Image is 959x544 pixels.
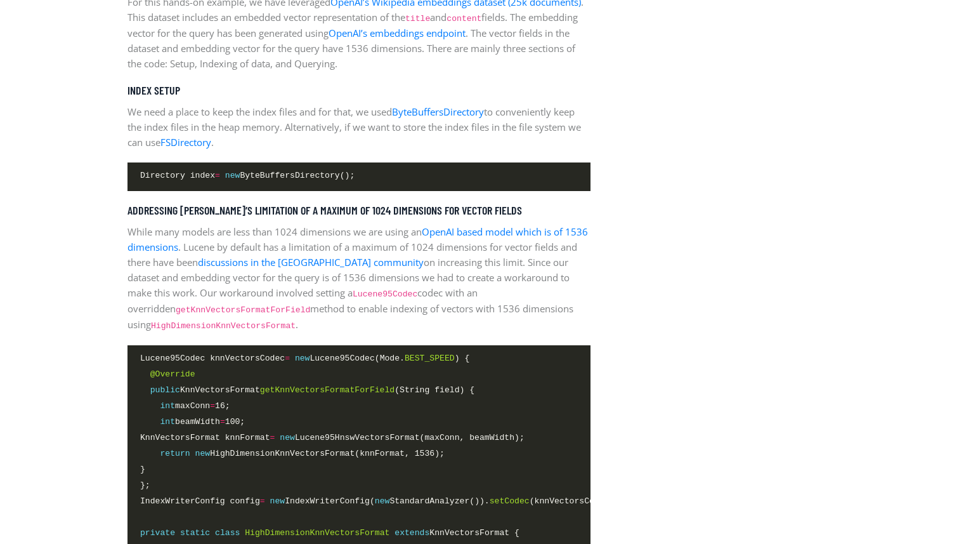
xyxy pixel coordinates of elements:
[140,169,355,182] span: Directory index ByteBuffersDirectory();
[195,449,211,458] span: new
[140,399,230,413] span: maxConn 16;
[150,385,180,395] span: public
[225,171,240,180] span: new
[295,354,310,363] span: new
[140,479,150,492] span: };
[180,528,210,538] span: static
[392,105,484,118] a: ByteBuffersDirectory
[285,354,290,363] span: =
[140,352,469,365] span: Lucene95Codec knnVectorsCodec Lucene95Codec(Mode. ) {
[151,321,296,331] code: HighDimensionKnnVectorsFormat
[160,417,175,427] span: int
[280,433,295,442] span: new
[395,528,429,538] span: extends
[140,494,619,508] span: IndexWriterConfig config IndexWriterConfig( StandardAnalyzer()). (knnVectorsCodec);
[160,136,211,149] a: FSDirectory
[215,171,220,180] span: =
[375,496,390,506] span: new
[127,204,590,218] h5: Addressing [PERSON_NAME]’s limitation of a maximum of 1024 dimensions for vector fields
[260,496,265,506] span: =
[329,27,466,39] a: OpenAI’s embeddings endpoint
[150,369,195,379] span: @Override
[160,449,190,458] span: return
[176,305,310,315] code: getKnnVectorsFormatForField
[140,415,245,428] span: beamWidth 100;
[140,431,525,444] span: KnnVectorsFormat knnFormat Lucene95HnswVectorsFormat(maxConn, beamWidth);
[270,496,285,506] span: new
[270,433,275,442] span: =
[245,528,389,538] span: HighDimensionKnnVectorsFormat
[447,14,481,23] code: content
[127,224,590,333] p: While many models are less than 1024 dimensions we are using an . Lucene by default has a limitat...
[210,401,215,411] span: =
[127,84,590,98] h5: Index Setup
[220,417,225,427] span: =
[353,289,417,299] code: Lucene95Codec
[127,104,590,150] p: We need a place to keep the index files and for that, we used to conveniently keep the index file...
[140,383,474,397] span: KnnVectorsFormat (String field) {
[140,528,175,538] span: private
[260,385,395,395] span: getKnnVectorsFormatForField
[490,496,530,506] span: setCodec
[215,528,240,538] span: class
[405,354,455,363] span: BEST_SPEED
[140,447,445,460] span: HighDimensionKnnVectorsFormat(knnFormat, 1536);
[140,526,519,540] span: KnnVectorsFormat {
[198,256,424,269] a: discussions in the [GEOGRAPHIC_DATA] community
[405,14,430,23] code: title
[127,225,588,253] a: OpenAI based model which is of 1536 dimensions
[160,401,175,411] span: int
[140,463,145,476] span: }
